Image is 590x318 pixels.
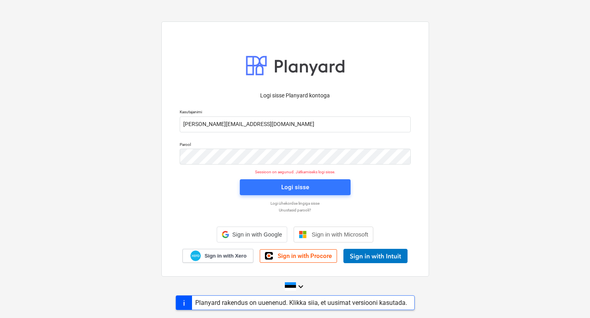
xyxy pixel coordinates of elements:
div: Sign in with Google [217,227,287,242]
span: Sign in with Microsoft [312,231,368,238]
div: Logi sisse [281,182,309,192]
a: Logi ühekordse lingiga sisse [176,201,415,206]
p: Sessioon on aegunud. Jätkamiseks logi sisse. [175,169,416,175]
span: Sign in with Google [232,231,282,238]
iframe: Chat Widget [550,280,590,318]
span: Sign in with Procore [278,252,332,260]
img: Xero logo [190,250,201,261]
i: keyboard_arrow_down [296,282,306,291]
a: Sign in with Procore [260,249,337,263]
input: Kasutajanimi [180,116,411,132]
button: Logi sisse [240,179,351,195]
p: Kasutajanimi [180,109,411,116]
img: Microsoft logo [299,231,307,238]
a: Sign in with Xero [182,249,253,263]
div: Planyard rakendus on uuenenud. Klikka siia, et uusimat versiooni kasutada. [195,299,407,306]
span: Sign in with Xero [204,252,246,260]
p: Parool [180,142,411,149]
p: Logi sisse Planyard kontoga [180,91,411,100]
a: Unustasid parooli? [176,207,415,213]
